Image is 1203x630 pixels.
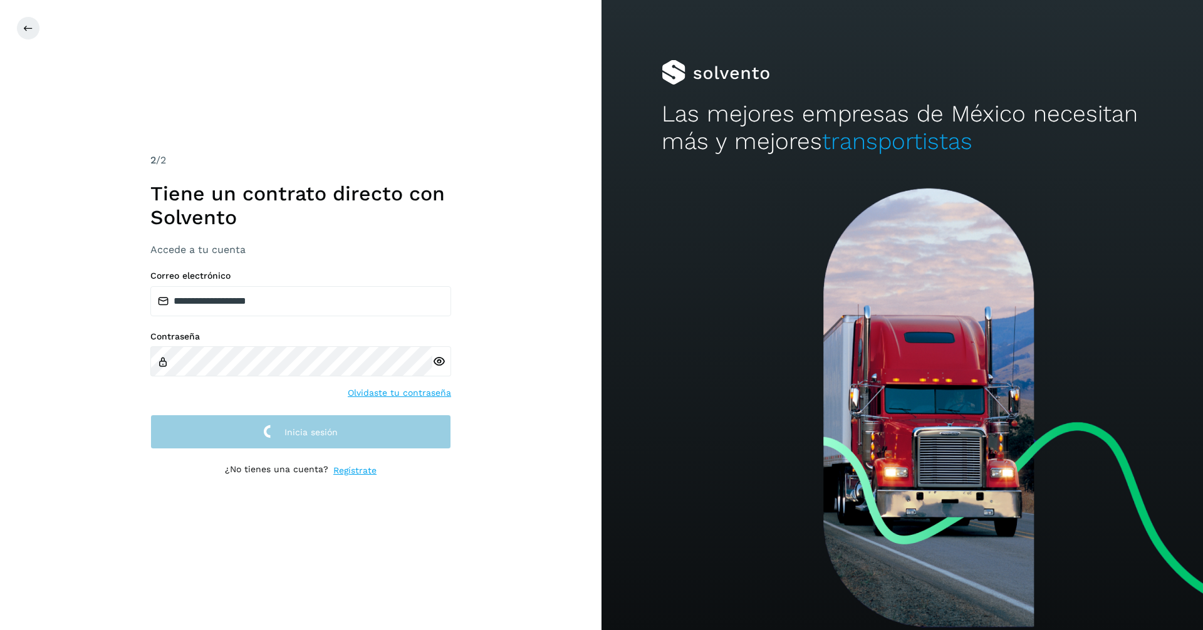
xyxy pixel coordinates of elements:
[150,415,451,449] button: Inicia sesión
[150,244,451,256] h3: Accede a tu cuenta
[150,271,451,281] label: Correo electrónico
[225,464,328,477] p: ¿No tienes una cuenta?
[822,128,972,155] span: transportistas
[284,428,338,436] span: Inicia sesión
[333,464,377,477] a: Regístrate
[662,100,1143,156] h2: Las mejores empresas de México necesitan más y mejores
[150,182,451,230] h1: Tiene un contrato directo con Solvento
[150,153,451,168] div: /2
[150,154,156,166] span: 2
[348,386,451,400] a: Olvidaste tu contraseña
[150,331,451,342] label: Contraseña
